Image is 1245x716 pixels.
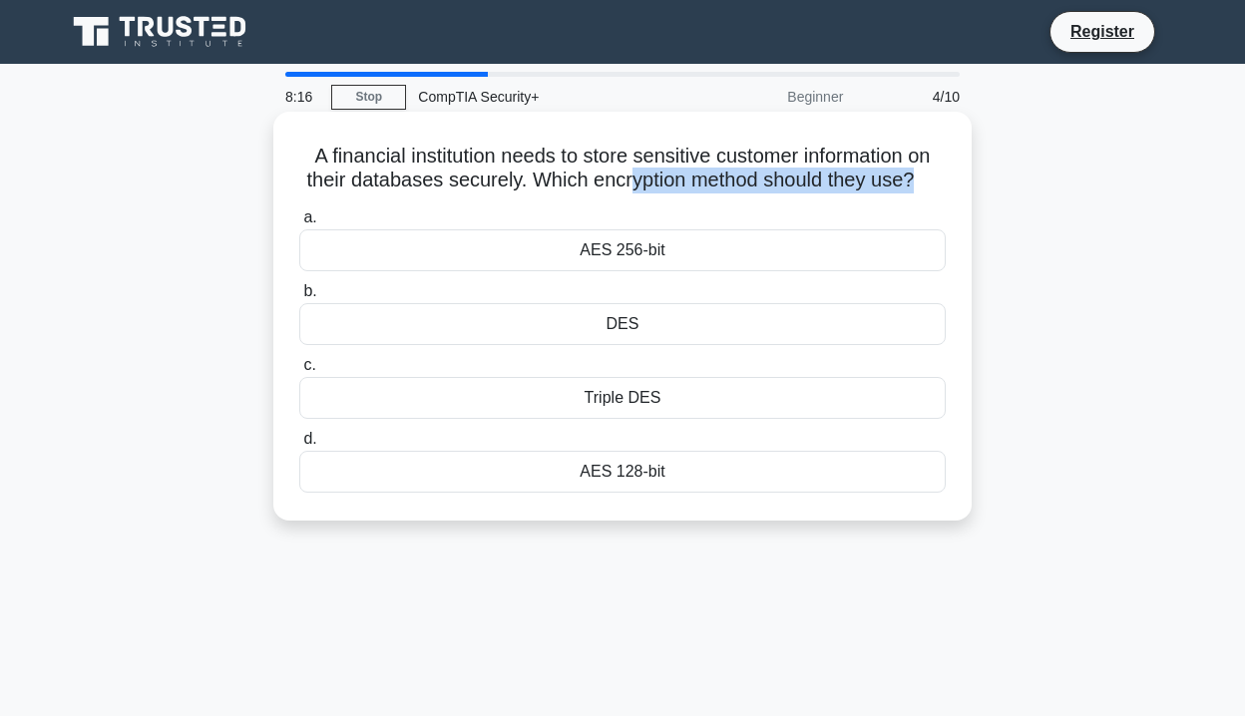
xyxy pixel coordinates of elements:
[1058,19,1146,44] a: Register
[406,77,680,117] div: CompTIA Security+
[303,430,316,447] span: d.
[299,377,946,419] div: Triple DES
[299,451,946,493] div: AES 128-bit
[299,303,946,345] div: DES
[331,85,406,110] a: Stop
[297,144,948,193] h5: A financial institution needs to store sensitive customer information on their databases securely...
[303,356,315,373] span: c.
[299,229,946,271] div: AES 256-bit
[303,208,316,225] span: a.
[855,77,972,117] div: 4/10
[273,77,331,117] div: 8:16
[303,282,316,299] span: b.
[680,77,855,117] div: Beginner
